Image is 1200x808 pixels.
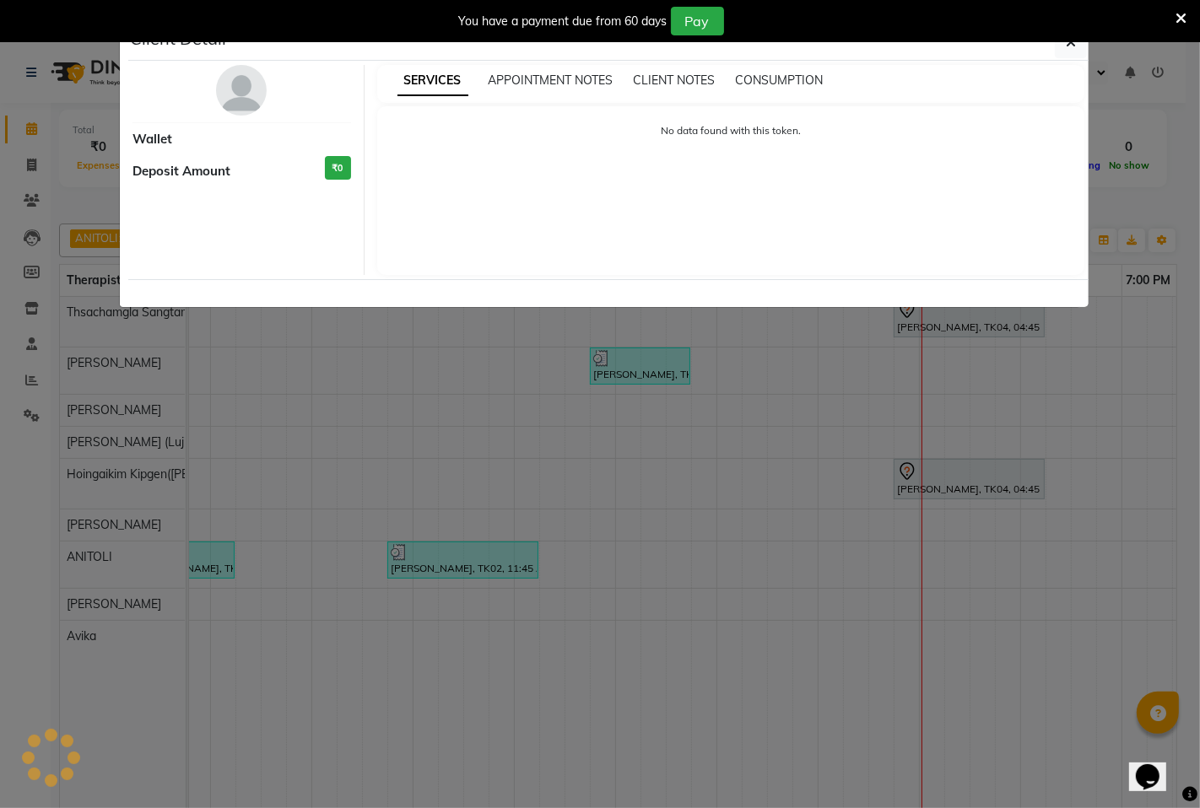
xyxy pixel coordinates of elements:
[132,130,172,149] span: Wallet
[132,162,230,181] span: Deposit Amount
[216,65,267,116] img: avatar
[397,66,468,96] span: SERVICES
[634,73,716,88] span: CLIENT NOTES
[1129,741,1183,791] iframe: chat widget
[394,123,1068,138] p: No data found with this token.
[459,13,668,30] div: You have a payment due from 60 days
[671,7,724,35] button: Pay
[736,73,824,88] span: CONSUMPTION
[325,156,351,180] h3: ₹0
[489,73,614,88] span: APPOINTMENT NOTES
